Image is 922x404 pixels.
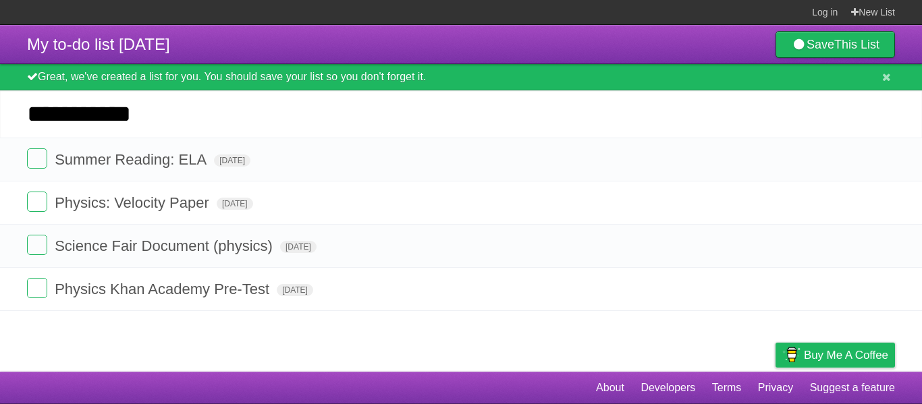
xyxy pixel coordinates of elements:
a: Developers [641,375,695,401]
label: Done [27,235,47,255]
label: Done [27,192,47,212]
b: This List [834,38,879,51]
span: Buy me a coffee [804,343,888,367]
span: Science Fair Document (physics) [55,237,276,254]
span: [DATE] [214,154,250,167]
span: My to-do list [DATE] [27,35,170,53]
span: Physics Khan Academy Pre-Test [55,281,273,297]
img: Buy me a coffee [782,343,801,366]
a: Suggest a feature [810,375,895,401]
span: Summer Reading: ELA [55,151,210,168]
label: Done [27,148,47,169]
span: [DATE] [217,198,253,210]
a: SaveThis List [776,31,895,58]
a: Buy me a coffee [776,343,895,368]
span: Physics: Velocity Paper [55,194,213,211]
a: About [596,375,624,401]
label: Done [27,278,47,298]
a: Privacy [758,375,793,401]
span: [DATE] [277,284,313,296]
span: [DATE] [280,241,317,253]
a: Terms [712,375,742,401]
